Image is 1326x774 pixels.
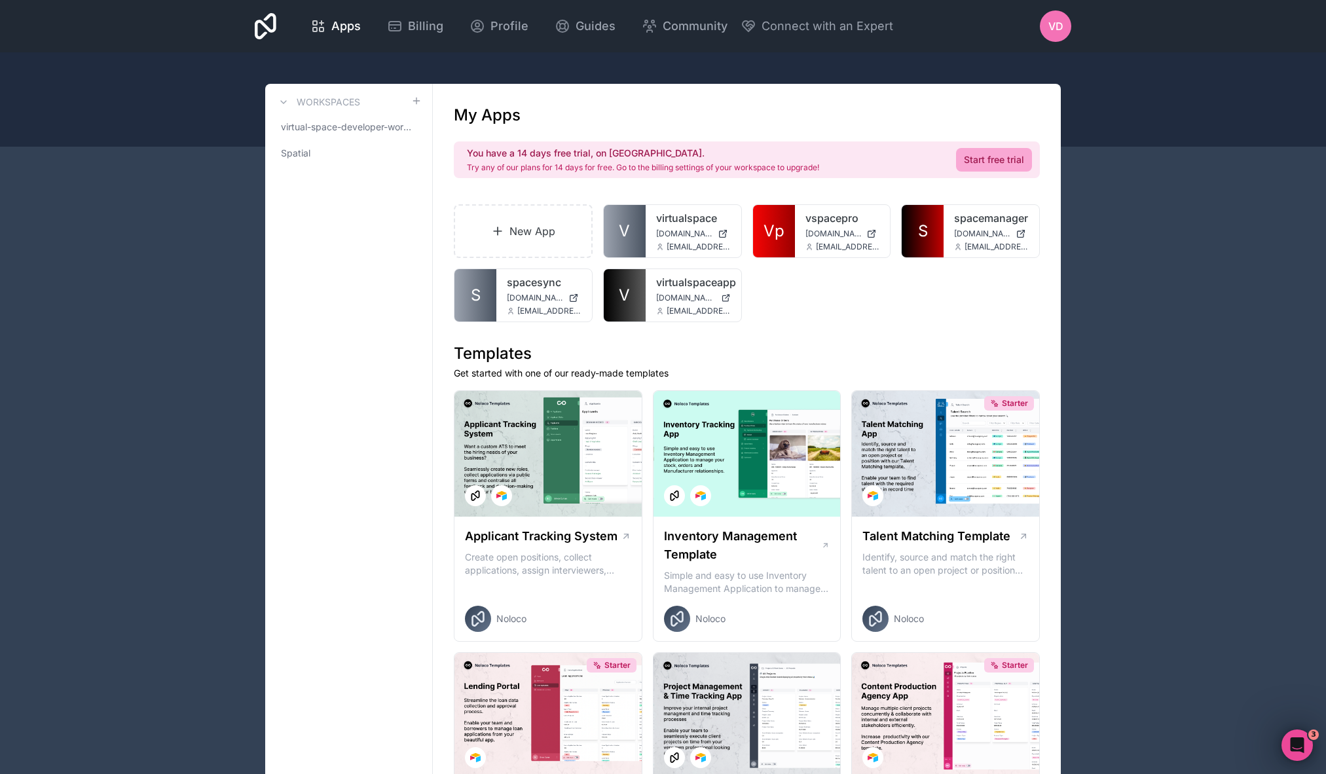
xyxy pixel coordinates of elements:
[377,12,454,41] a: Billing
[604,660,631,671] span: Starter
[664,527,821,564] h1: Inventory Management Template
[1281,729,1313,761] iframe: Intercom live chat
[467,162,819,173] p: Try any of our plans for 14 days for free. Go to the billing settings of your workspace to upgrade!
[619,221,630,242] span: V
[805,210,880,226] a: vspacepro
[490,17,528,35] span: Profile
[604,205,646,257] a: V
[656,229,731,239] a: [DOMAIN_NAME]
[619,285,630,306] span: V
[894,612,924,625] span: Noloco
[454,204,593,258] a: New App
[695,752,706,763] img: Airtable Logo
[954,229,1010,239] span: [DOMAIN_NAME]
[454,367,1040,380] p: Get started with one of our ready-made templates
[281,120,411,134] span: virtual-space-developer-workspace
[656,210,731,226] a: virtualspace
[454,269,496,322] a: S
[604,269,646,322] a: V
[663,17,727,35] span: Community
[954,229,1029,239] a: [DOMAIN_NAME]
[470,752,481,763] img: Airtable Logo
[664,569,830,595] p: Simple and easy to use Inventory Management Application to manage your stock, orders and Manufact...
[496,490,507,501] img: Airtable Logo
[408,17,443,35] span: Billing
[954,210,1029,226] a: spacemanager
[816,242,880,252] span: [EMAIL_ADDRESS][DOMAIN_NAME]
[496,612,526,625] span: Noloco
[459,12,539,41] a: Profile
[902,205,944,257] a: S
[868,490,878,501] img: Airtable Logo
[507,293,563,303] span: [DOMAIN_NAME]
[454,105,521,126] h1: My Apps
[753,205,795,257] a: Vp
[1002,660,1028,671] span: Starter
[764,221,784,242] span: Vp
[281,147,310,160] span: Spatial
[297,96,360,109] h3: Workspaces
[862,551,1029,577] p: Identify, source and match the right talent to an open project or position with our Talent Matchi...
[862,527,1010,545] h1: Talent Matching Template
[956,148,1032,172] a: Start free trial
[276,141,422,165] a: Spatial
[465,527,617,545] h1: Applicant Tracking System
[695,490,706,501] img: Airtable Logo
[331,17,361,35] span: Apps
[656,274,731,290] a: virtualspaceapp
[517,306,581,316] span: [EMAIL_ADDRESS][DOMAIN_NAME]
[465,551,631,577] p: Create open positions, collect applications, assign interviewers, centralise candidate feedback a...
[454,343,1040,364] h1: Templates
[667,306,731,316] span: [EMAIL_ADDRESS][DOMAIN_NAME]
[507,293,581,303] a: [DOMAIN_NAME]
[467,147,819,160] h2: You have a 14 days free trial, on [GEOGRAPHIC_DATA].
[276,94,360,110] a: Workspaces
[667,242,731,252] span: [EMAIL_ADDRESS][DOMAIN_NAME]
[762,17,893,35] span: Connect with an Expert
[276,115,422,139] a: virtual-space-developer-workspace
[656,229,712,239] span: [DOMAIN_NAME]
[741,17,893,35] button: Connect with an Expert
[868,752,878,763] img: Airtable Logo
[918,221,928,242] span: S
[544,12,626,41] a: Guides
[471,285,481,306] span: S
[576,17,616,35] span: Guides
[1002,398,1028,409] span: Starter
[1048,18,1063,34] span: VD
[656,293,731,303] a: [DOMAIN_NAME]
[805,229,880,239] a: [DOMAIN_NAME]
[805,229,862,239] span: [DOMAIN_NAME]
[631,12,738,41] a: Community
[1308,729,1319,740] span: 3
[695,612,726,625] span: Noloco
[656,293,716,303] span: [DOMAIN_NAME]
[300,12,371,41] a: Apps
[507,274,581,290] a: spacesync
[965,242,1029,252] span: [EMAIL_ADDRESS][DOMAIN_NAME]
